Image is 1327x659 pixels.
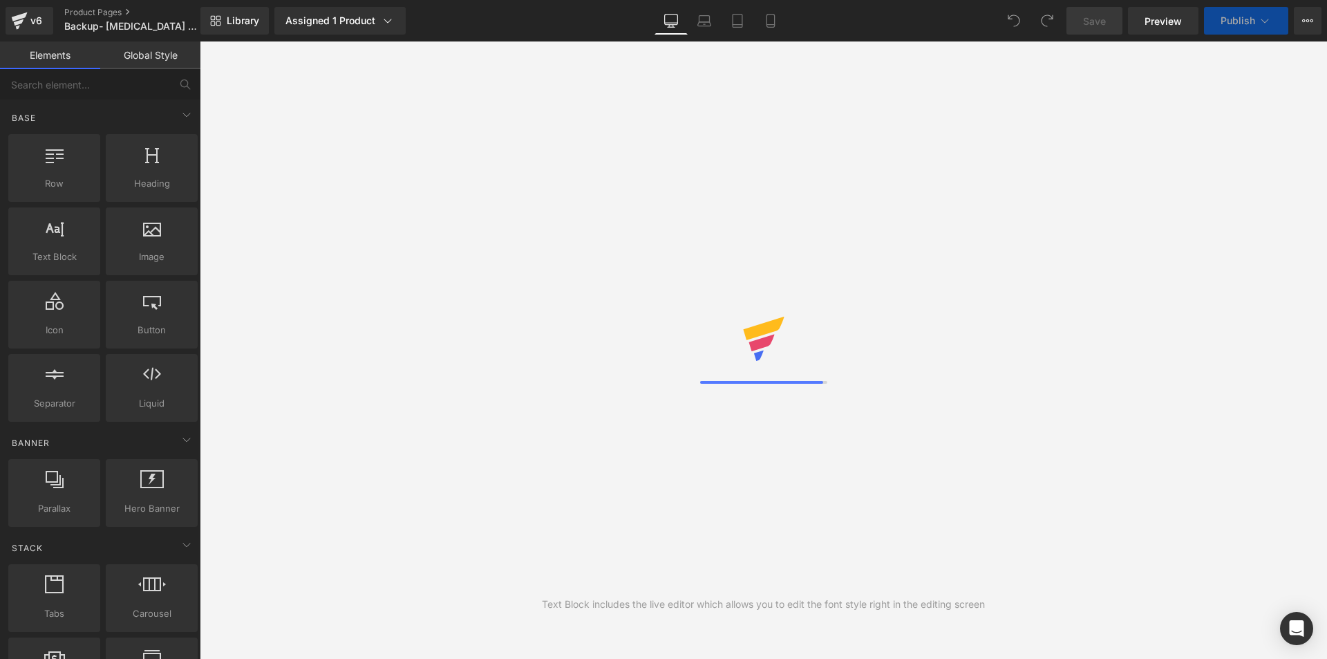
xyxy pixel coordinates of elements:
div: Open Intercom Messenger [1280,612,1313,645]
span: Tabs [12,606,96,621]
span: Separator [12,396,96,411]
span: Liquid [110,396,194,411]
a: Mobile [754,7,787,35]
span: Base [10,111,37,124]
div: v6 [28,12,45,30]
button: Undo [1000,7,1028,35]
span: Preview [1145,14,1182,28]
span: Carousel [110,606,194,621]
span: Icon [12,323,96,337]
div: Assigned 1 Product [285,14,395,28]
button: Publish [1204,7,1288,35]
span: Image [110,250,194,264]
span: Stack [10,541,44,555]
button: More [1294,7,1321,35]
span: Library [227,15,259,27]
a: Preview [1128,7,1198,35]
div: Text Block includes the live editor which allows you to edit the font style right in the editing ... [542,597,985,612]
span: Publish [1221,15,1255,26]
span: Row [12,176,96,191]
a: v6 [6,7,53,35]
a: Laptop [688,7,721,35]
button: Redo [1033,7,1061,35]
span: Banner [10,436,51,449]
a: Product Pages [64,7,223,18]
span: Hero Banner [110,501,194,516]
span: Heading [110,176,194,191]
span: Backup- [MEDICAL_DATA] Nekkussen || [PERSON_NAME] [DATE] [64,21,197,32]
a: New Library [200,7,269,35]
span: Button [110,323,194,337]
span: Save [1083,14,1106,28]
span: Parallax [12,501,96,516]
a: Global Style [100,41,200,69]
a: Desktop [655,7,688,35]
span: Text Block [12,250,96,264]
a: Tablet [721,7,754,35]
